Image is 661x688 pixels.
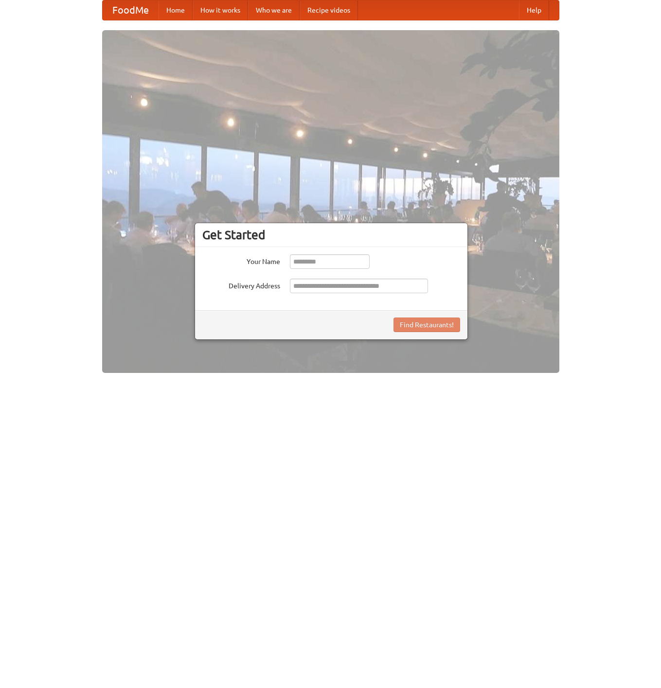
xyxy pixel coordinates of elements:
[202,254,280,266] label: Your Name
[393,318,460,332] button: Find Restaurants!
[202,228,460,242] h3: Get Started
[159,0,193,20] a: Home
[248,0,300,20] a: Who we are
[103,0,159,20] a: FoodMe
[202,279,280,291] label: Delivery Address
[519,0,549,20] a: Help
[193,0,248,20] a: How it works
[300,0,358,20] a: Recipe videos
